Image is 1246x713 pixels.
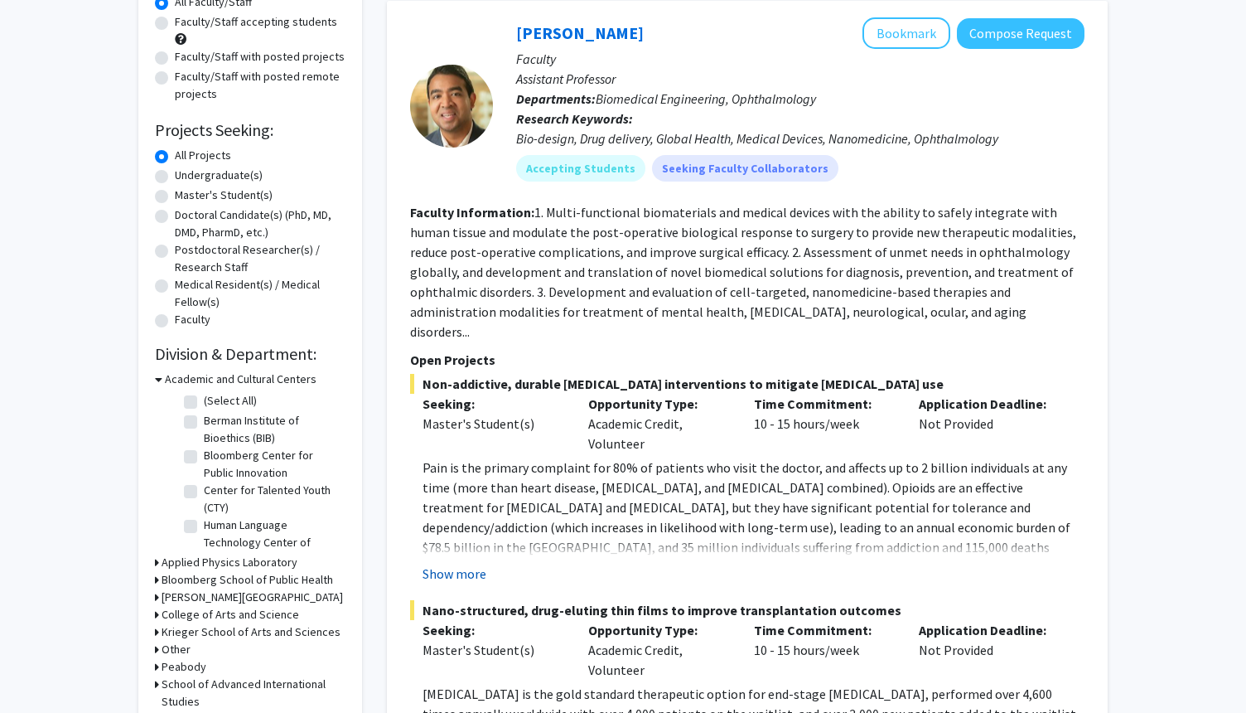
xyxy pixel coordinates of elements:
label: Faculty/Staff with posted remote projects [175,68,345,103]
mat-chip: Seeking Faculty Collaborators [652,155,838,182]
div: Bio-design, Drug delivery, Global Health, Medical Devices, Nanomedicine, Ophthalmology [516,129,1084,148]
b: Research Keywords: [516,110,633,127]
fg-read-more: 1. Multi-functional biomaterials and medical devices with the ability to safely integrate with hu... [410,204,1076,340]
p: Seeking: [423,620,563,640]
span: Biomedical Engineering, Ophthalmology [596,90,816,107]
label: Doctoral Candidate(s) (PhD, MD, DMD, PharmD, etc.) [175,206,345,241]
iframe: Chat [12,638,70,701]
p: Faculty [516,49,1084,69]
h3: Peabody [162,658,206,676]
p: Seeking: [423,394,563,414]
label: (Select All) [204,392,257,410]
button: Add Kunal Parikh to Bookmarks [862,17,950,49]
h3: College of Arts and Science [162,606,299,623]
h3: [PERSON_NAME][GEOGRAPHIC_DATA] [162,589,343,606]
div: Academic Credit, Volunteer [576,394,741,454]
div: 10 - 15 hours/week [741,394,907,454]
button: Show more [423,564,486,584]
div: Master's Student(s) [423,414,563,434]
label: Undergraduate(s) [175,167,263,184]
h3: School of Advanced International Studies [162,676,345,711]
b: Departments: [516,90,596,107]
div: Not Provided [906,620,1072,680]
label: Faculty/Staff with posted projects [175,48,345,65]
div: Academic Credit, Volunteer [576,620,741,680]
div: 10 - 15 hours/week [741,620,907,680]
p: Application Deadline: [919,620,1060,640]
label: Bloomberg Center for Public Innovation [204,447,341,482]
button: Compose Request to Kunal Parikh [957,18,1084,49]
label: All Projects [175,147,231,164]
p: Application Deadline: [919,394,1060,414]
p: Opportunity Type: [588,620,729,640]
h3: Applied Physics Laboratory [162,554,297,571]
h3: Academic and Cultural Centers [165,371,316,388]
label: Center for Talented Youth (CTY) [204,482,341,517]
p: Assistant Professor [516,69,1084,89]
p: Open Projects [410,350,1084,370]
label: Faculty [175,311,210,328]
label: Medical Resident(s) / Medical Fellow(s) [175,276,345,311]
label: Berman Institute of Bioethics (BIB) [204,412,341,447]
h3: Bloomberg School of Public Health [162,571,333,589]
h2: Projects Seeking: [155,120,345,140]
div: Master's Student(s) [423,640,563,660]
p: Opportunity Type: [588,394,729,414]
p: Time Commitment: [754,620,895,640]
div: Not Provided [906,394,1072,454]
b: Faculty Information: [410,204,534,221]
h2: Division & Department: [155,344,345,364]
label: Master's Student(s) [175,187,273,204]
p: Pain is the primary complaint for 80% of patients who visit the doctor, and affects up to 2 billi... [423,458,1084,597]
span: Nano-structured, drug-eluting thin films to improve transplantation outcomes [410,600,1084,620]
h3: Other [162,641,191,658]
p: Time Commitment: [754,394,895,414]
h3: Krieger School of Arts and Sciences [162,623,340,641]
a: [PERSON_NAME] [516,22,644,43]
mat-chip: Accepting Students [516,155,645,182]
label: Postdoctoral Researcher(s) / Research Staff [175,241,345,276]
span: Non-addictive, durable [MEDICAL_DATA] interventions to mitigate [MEDICAL_DATA] use [410,374,1084,394]
label: Faculty/Staff accepting students [175,13,337,31]
label: Human Language Technology Center of Excellence (HLTCOE) [204,517,341,569]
